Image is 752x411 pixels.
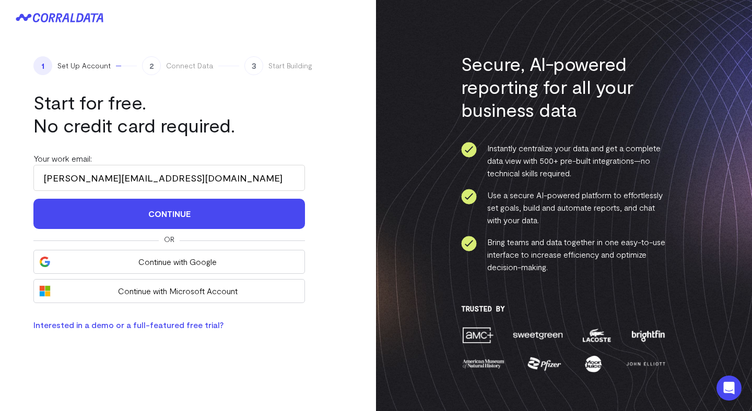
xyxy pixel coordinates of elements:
[461,189,667,226] li: Use a secure AI-powered platform to effortlessly set goals, build and automate reports, and chat ...
[716,376,742,401] div: Open Intercom Messenger
[33,250,305,274] button: Continue with Google
[57,61,111,71] span: Set Up Account
[33,320,224,330] a: Interested in a demo or a full-featured free trial?
[33,165,305,191] input: Enter your work email address
[33,153,92,163] label: Your work email:
[33,91,305,137] h1: Start for free. No credit card required.
[33,279,305,303] button: Continue with Microsoft Account
[461,52,667,121] h3: Secure, AI-powered reporting for all your business data
[33,199,305,229] button: Continue
[166,61,213,71] span: Connect Data
[142,56,161,75] span: 2
[461,142,667,179] li: Instantly centralize your data and get a complete data view with 500+ pre-built integrations—no t...
[461,305,667,313] h3: Trusted By
[244,56,263,75] span: 3
[268,61,312,71] span: Start Building
[56,256,299,268] span: Continue with Google
[164,234,174,245] span: Or
[33,56,52,75] span: 1
[56,285,299,297] span: Continue with Microsoft Account
[461,236,667,273] li: Bring teams and data together in one easy-to-use interface to increase efficiency and optimize de...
